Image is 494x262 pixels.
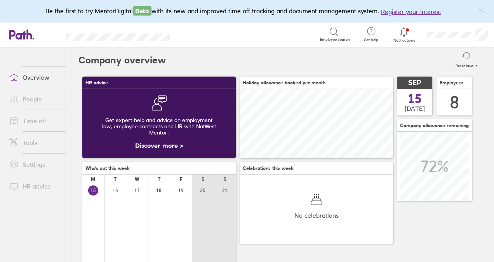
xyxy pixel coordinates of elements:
[202,176,204,182] div: S
[85,80,108,86] span: HR advice
[85,166,130,171] span: Who's out this week
[3,178,66,194] a: HR advice
[114,176,117,182] div: T
[89,111,230,142] div: Get expert help and advice on employment law, employee contracts and HR with NatWest Mentor.
[451,61,482,68] label: Reset layout
[3,70,66,85] a: Overview
[135,176,139,182] div: W
[45,6,449,16] div: Be the first to try MentorDigital with its new and improved time off tracking and document manage...
[133,6,151,16] span: Beta
[191,31,210,38] div: Search
[391,26,417,43] a: Notifications
[180,176,183,182] div: F
[78,48,166,73] h2: Company overview
[450,93,459,112] div: 8
[451,48,482,73] button: Reset layout
[135,141,183,149] a: Discover more >
[224,176,226,182] div: S
[391,38,417,43] span: Notifications
[91,176,95,182] div: M
[358,38,384,42] span: Get help
[243,80,325,86] span: Holiday allowance booked per month
[381,7,441,16] button: Register your interest
[3,113,66,129] a: Time off
[405,105,425,112] span: [DATE]
[400,123,469,128] span: Company allowance remaining
[158,176,160,182] div: T
[294,212,339,219] span: No celebrations
[3,135,66,150] a: Tools
[3,91,66,107] a: People
[408,93,422,105] span: 15
[243,166,294,171] span: Celebrations this week
[320,37,350,42] span: Employee search
[3,157,66,172] a: Settings
[408,79,421,87] span: SEP
[440,80,464,86] span: Employees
